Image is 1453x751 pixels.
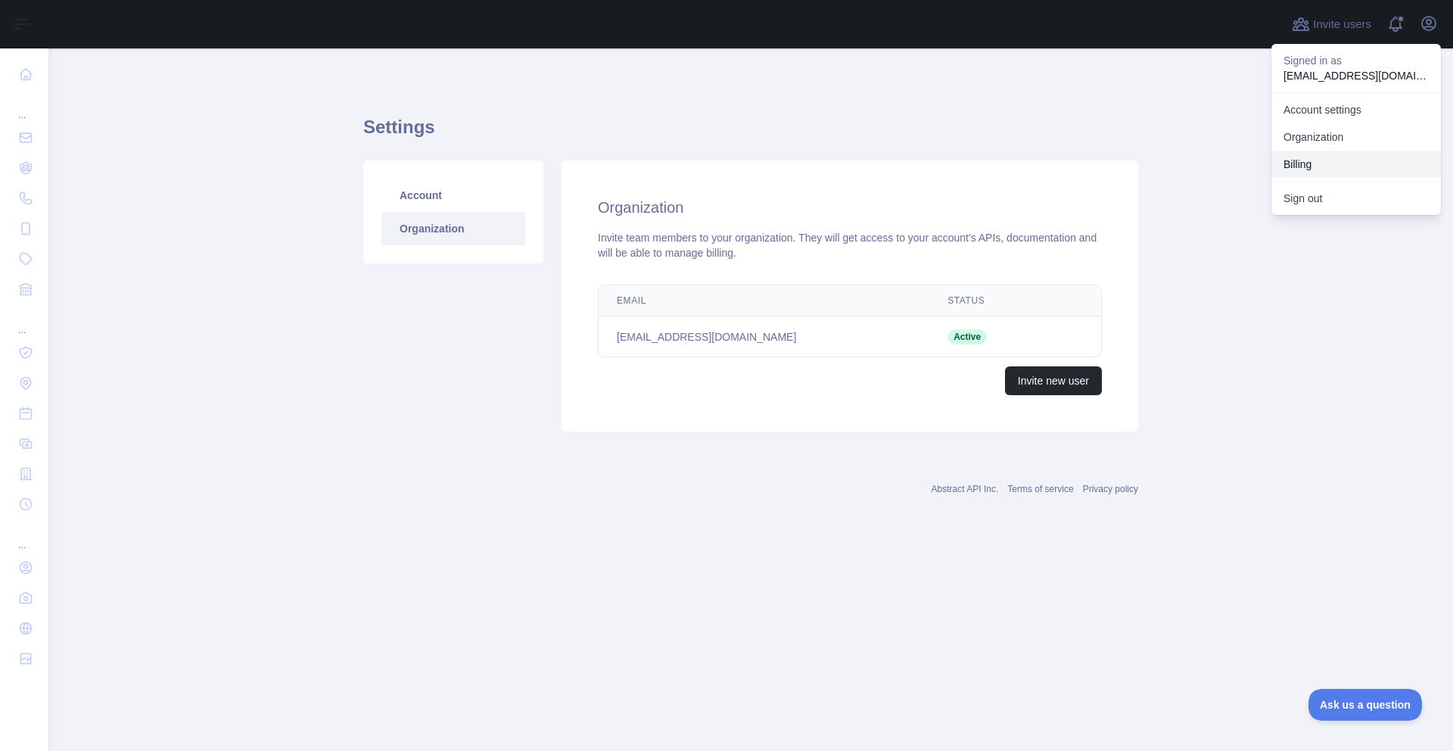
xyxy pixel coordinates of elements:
[1313,16,1371,33] span: Invite users
[381,212,525,245] a: Organization
[1083,484,1138,494] a: Privacy policy
[947,329,987,344] span: Active
[12,91,36,121] div: ...
[1005,366,1102,395] button: Invite new user
[598,230,1102,260] div: Invite team members to your organization. They will get access to your account's APIs, documentat...
[381,179,525,212] a: Account
[1271,151,1441,178] button: Billing
[363,115,1138,151] h1: Settings
[1289,12,1374,36] button: Invite users
[598,197,1102,218] h2: Organization
[599,285,929,316] th: Email
[932,484,999,494] a: Abstract API Inc.
[1271,185,1441,212] button: Sign out
[1308,689,1423,721] iframe: Toggle Customer Support
[12,521,36,551] div: ...
[12,306,36,336] div: ...
[1271,123,1441,151] a: Organization
[1283,53,1429,68] p: Signed in as
[1271,96,1441,123] a: Account settings
[1007,484,1073,494] a: Terms of service
[929,285,1045,316] th: Status
[1283,68,1429,83] p: [EMAIL_ADDRESS][DOMAIN_NAME]
[599,316,929,357] td: [EMAIL_ADDRESS][DOMAIN_NAME]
